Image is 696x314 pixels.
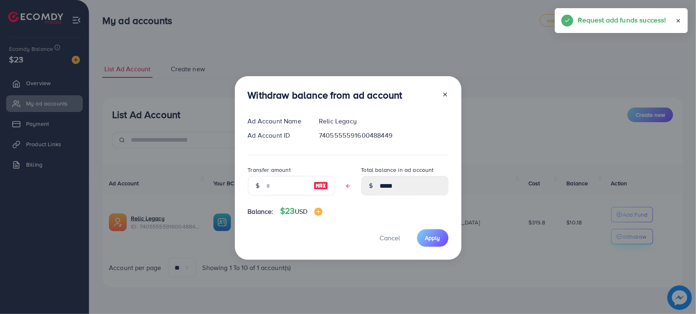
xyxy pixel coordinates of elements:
button: Cancel [370,229,411,247]
div: Ad Account Name [241,116,313,126]
button: Apply [417,229,449,247]
div: Ad Account ID [241,131,313,140]
h4: $23 [280,206,323,216]
span: Apply [425,234,440,242]
span: Cancel [380,233,400,242]
label: Total balance in ad account [361,166,434,174]
label: Transfer amount [248,166,291,174]
div: Relic Legacy [312,116,455,126]
div: 7405555591600488449 [312,131,455,140]
span: USD [295,207,307,216]
h5: Request add funds success! [578,15,666,25]
img: image [314,208,323,216]
h3: Withdraw balance from ad account [248,89,402,101]
img: image [314,181,328,191]
span: Balance: [248,207,274,216]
